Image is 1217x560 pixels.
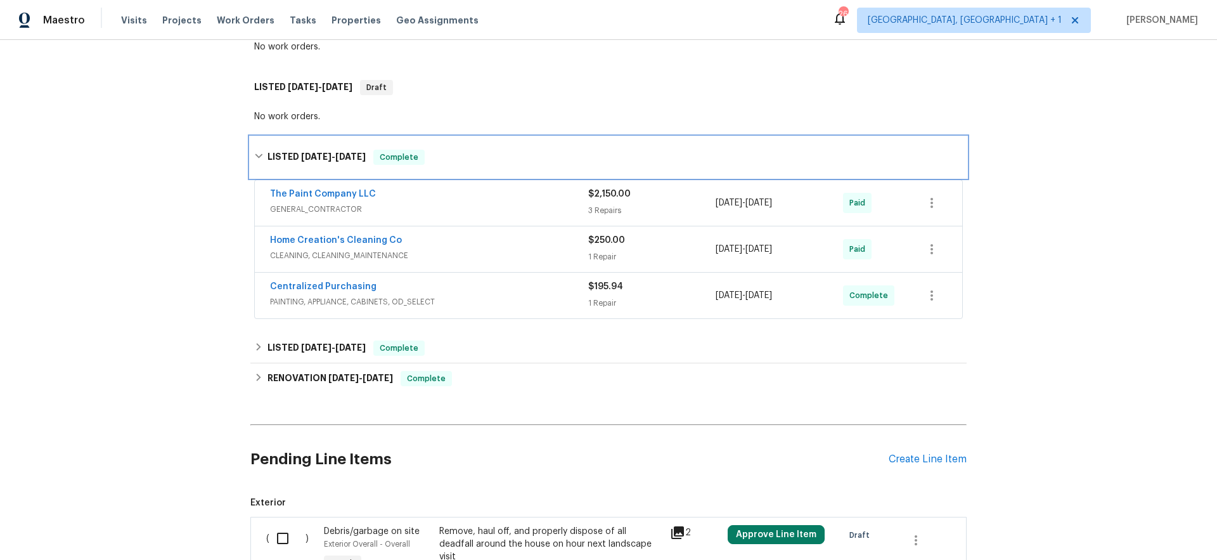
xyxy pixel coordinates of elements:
span: [DATE] [335,343,366,352]
span: [PERSON_NAME] [1121,14,1198,27]
div: 1 Repair [588,251,716,263]
div: LISTED [DATE]-[DATE]Draft [250,67,967,108]
div: No work orders. [254,41,963,53]
span: [DATE] [301,152,332,161]
span: - [716,197,772,209]
a: Centralized Purchasing [270,282,377,291]
span: Complete [849,289,893,302]
div: No work orders. [254,110,963,123]
span: Geo Assignments [396,14,479,27]
span: Complete [375,342,423,355]
div: 2 [670,525,720,540]
span: CLEANING, CLEANING_MAINTENANCE [270,249,588,262]
div: LISTED [DATE]-[DATE]Complete [250,137,967,178]
h6: LISTED [267,150,366,165]
span: [GEOGRAPHIC_DATA], [GEOGRAPHIC_DATA] + 1 [868,14,1062,27]
div: 3 Repairs [588,204,716,217]
span: [DATE] [288,82,318,91]
h6: LISTED [254,80,352,95]
span: Paid [849,197,870,209]
span: PAINTING, APPLIANCE, CABINETS, OD_SELECT [270,296,588,308]
span: [DATE] [322,82,352,91]
div: LISTED [DATE]-[DATE]Complete [250,333,967,363]
span: Projects [162,14,202,27]
span: [DATE] [335,152,366,161]
div: Create Line Item [889,453,967,466]
span: GENERAL_CONTRACTOR [270,203,588,216]
span: - [716,289,772,302]
span: Debris/garbage on site [324,527,420,536]
span: Complete [402,372,451,385]
span: Exterior [250,497,967,509]
a: The Paint Company LLC [270,190,376,199]
span: Exterior Overall - Overall [324,540,410,548]
span: - [301,343,366,352]
span: $2,150.00 [588,190,631,199]
span: [DATE] [745,245,772,254]
span: [DATE] [716,291,742,300]
div: 26 [839,8,847,20]
span: $195.94 [588,282,623,291]
span: - [288,82,352,91]
span: - [301,152,366,161]
h2: Pending Line Items [250,430,889,489]
span: Draft [849,529,875,542]
span: [DATE] [301,343,332,352]
span: Paid [849,243,870,256]
h6: RENOVATION [267,371,393,386]
span: [DATE] [745,199,772,207]
span: [DATE] [745,291,772,300]
div: 1 Repair [588,297,716,309]
span: [DATE] [363,374,393,382]
span: [DATE] [328,374,359,382]
a: Home Creation's Cleaning Co [270,236,402,245]
span: Tasks [290,16,316,25]
span: Complete [375,151,423,164]
span: Visits [121,14,147,27]
span: Draft [361,81,392,94]
span: $250.00 [588,236,625,245]
h6: LISTED [267,341,366,356]
span: Properties [332,14,381,27]
span: Maestro [43,14,85,27]
span: [DATE] [716,199,742,207]
span: - [328,374,393,382]
div: RENOVATION [DATE]-[DATE]Complete [250,363,967,394]
button: Approve Line Item [728,525,825,544]
span: - [716,243,772,256]
span: Work Orders [217,14,274,27]
span: [DATE] [716,245,742,254]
